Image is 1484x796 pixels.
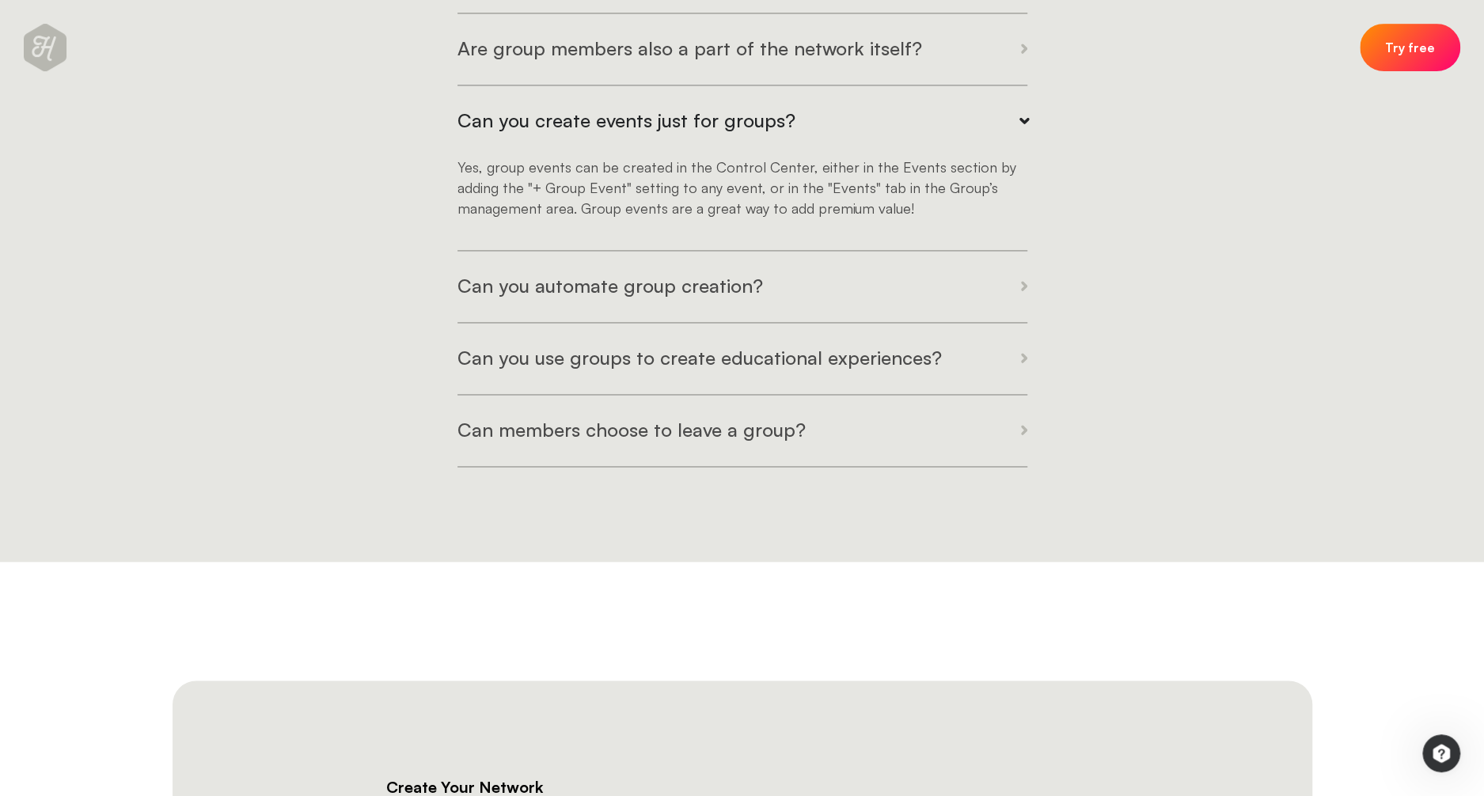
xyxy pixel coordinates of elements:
h3: Are group members also a part of the network itself? [457,37,922,60]
h3: Can you automate group creation? [457,275,763,298]
iframe: Intercom live chat [1422,734,1460,772]
span: Scroll to top [24,24,66,71]
h3: Can members choose to leave a group? [457,419,806,442]
button: Can you create events just for groups? [457,85,1027,157]
button: Can members choose to leave a group? [457,395,1027,466]
h3: Can you create events just for groups? [457,109,795,132]
button: Can you automate group creation? [457,251,1027,322]
button: Are group members also a part of the network itself? [457,13,1027,85]
a: Try free [1360,24,1460,71]
span: Try free [1385,40,1435,55]
h3: Can you use groups to create educational experiences? [457,347,942,370]
button: Can you use groups to create educational experiences? [457,323,1027,394]
div: Yes, group events can be created in the Control Center, either in the Events section by adding th... [457,157,1027,218]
